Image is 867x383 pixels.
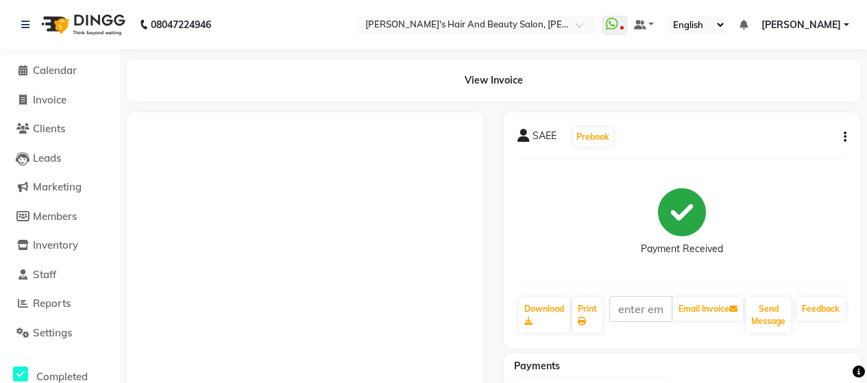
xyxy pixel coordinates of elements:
[533,129,557,148] span: SAEE
[746,297,791,333] button: Send Message
[573,127,613,147] button: Prebook
[3,238,117,254] a: Inventory
[572,297,602,333] a: Print
[33,210,77,223] span: Members
[641,242,723,256] div: Payment Received
[3,121,117,137] a: Clients
[33,122,65,135] span: Clients
[33,238,78,251] span: Inventory
[36,370,88,383] span: Completed
[33,64,77,77] span: Calendar
[3,325,117,341] a: Settings
[3,296,117,312] a: Reports
[35,5,129,44] img: logo
[151,5,211,44] b: 08047224946
[33,268,56,281] span: Staff
[3,267,117,283] a: Staff
[3,151,117,166] a: Leads
[796,297,845,321] a: Feedback
[3,92,117,108] a: Invoice
[33,180,82,193] span: Marketing
[33,297,71,310] span: Reports
[3,63,117,79] a: Calendar
[514,360,560,372] span: Payments
[3,180,117,195] a: Marketing
[33,93,66,106] span: Invoice
[609,296,672,322] input: enter email
[33,326,72,339] span: Settings
[761,18,841,32] span: [PERSON_NAME]
[127,60,860,101] div: View Invoice
[519,297,570,333] a: Download
[33,151,61,164] span: Leads
[673,297,743,321] button: Email Invoice
[3,209,117,225] a: Members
